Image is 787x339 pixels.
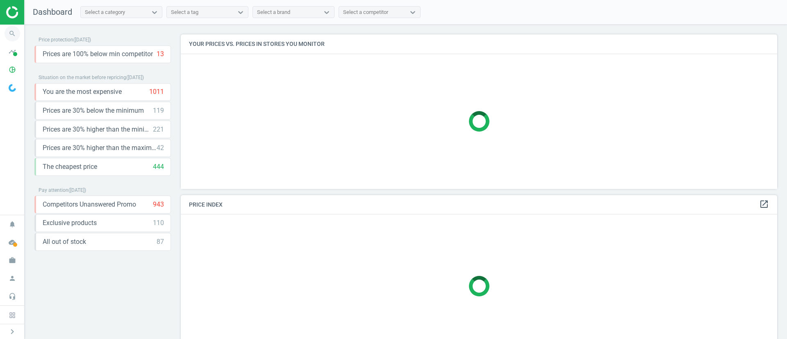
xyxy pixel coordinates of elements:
a: open_in_new [759,199,769,210]
span: ( [DATE] ) [126,75,144,80]
h4: Your prices vs. prices in stores you monitor [181,34,777,54]
i: pie_chart_outlined [5,62,20,77]
i: chevron_right [7,327,17,337]
span: Competitors Unanswered Promo [43,200,136,209]
span: ( [DATE] ) [68,187,86,193]
h4: Price Index [181,195,777,214]
div: Select a tag [171,9,198,16]
i: notifications [5,216,20,232]
div: 943 [153,200,164,209]
span: You are the most expensive [43,87,122,96]
i: search [5,26,20,41]
div: 1011 [149,87,164,96]
button: chevron_right [2,326,23,337]
span: Exclusive products [43,218,97,228]
span: Prices are 100% below min competitor [43,50,153,59]
span: All out of stock [43,237,86,246]
i: cloud_done [5,234,20,250]
div: 119 [153,106,164,115]
span: Prices are 30% higher than the minimum [43,125,153,134]
i: timeline [5,44,20,59]
div: 444 [153,162,164,171]
i: person [5,271,20,286]
span: Prices are 30% below the minimum [43,106,144,115]
span: Prices are 30% higher than the maximal [43,143,157,152]
div: 42 [157,143,164,152]
div: Select a brand [257,9,290,16]
div: Select a category [85,9,125,16]
i: open_in_new [759,199,769,209]
span: Pay attention [39,187,68,193]
div: 13 [157,50,164,59]
div: 87 [157,237,164,246]
span: Dashboard [33,7,72,17]
i: work [5,253,20,268]
span: The cheapest price [43,162,97,171]
div: 221 [153,125,164,134]
img: ajHJNr6hYgQAAAAASUVORK5CYII= [6,6,64,18]
span: Price protection [39,37,73,43]
span: Situation on the market before repricing [39,75,126,80]
span: ( [DATE] ) [73,37,91,43]
div: Select a competitor [343,9,388,16]
div: 110 [153,218,164,228]
i: headset_mic [5,289,20,304]
img: wGWNvw8QSZomAAAAABJRU5ErkJggg== [9,84,16,92]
